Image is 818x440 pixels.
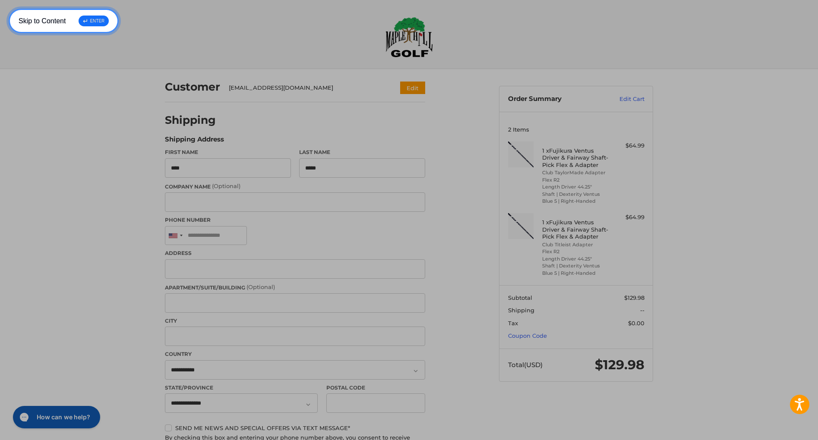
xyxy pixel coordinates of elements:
li: Flex R2 [542,248,608,255]
label: State/Province [165,384,318,392]
iframe: Gorgias live chat messenger [9,403,103,431]
span: $0.00 [628,320,644,327]
small: (Optional) [246,283,275,290]
span: Tax [508,320,518,327]
li: Club TaylorMade Adapter [542,169,608,176]
label: Phone Number [165,216,425,224]
li: Flex R2 [542,176,608,184]
h2: Shipping [165,113,216,127]
label: City [165,317,425,325]
li: Club Titleist Adapter [542,241,608,248]
label: Postal Code [326,384,426,392]
span: $129.98 [595,357,644,373]
h3: 2 Items [508,126,644,133]
label: First Name [165,148,291,156]
li: Length Driver 44.25" [542,255,608,263]
span: Subtotal [508,294,532,301]
div: $64.99 [610,141,644,150]
span: Shipping [508,307,534,314]
span: -- [640,307,644,314]
img: Maple Hill Golf [385,17,433,57]
div: United States: +1 [165,226,185,245]
li: Shaft | Dexterity Ventus Blue 5 | Right-Handed [542,262,608,277]
label: Company Name [165,182,425,191]
label: Last Name [299,148,425,156]
h4: 1 x Fujikura Ventus Driver & Fairway Shaft- Pick Flex & Adapter [542,147,608,168]
a: Edit Cart [601,95,644,104]
span: $129.98 [624,294,644,301]
div: $64.99 [610,213,644,222]
label: Apartment/Suite/Building [165,283,425,292]
small: (Optional) [212,182,240,189]
legend: Shipping Address [165,135,224,148]
li: Length Driver 44.25" [542,183,608,191]
h4: 1 x Fujikura Ventus Driver & Fairway Shaft- Pick Flex & Adapter [542,219,608,240]
span: Total (USD) [508,361,543,369]
div: [EMAIL_ADDRESS][DOMAIN_NAME] [229,84,384,92]
a: Coupon Code [508,332,547,339]
button: Edit [400,82,425,94]
li: Shaft | Dexterity Ventus Blue 5 | Right-Handed [542,191,608,205]
h2: Customer [165,80,220,94]
label: Send me news and special offers via text message* [165,424,425,431]
label: Address [165,249,425,257]
h3: Order Summary [508,95,601,104]
label: Country [165,350,425,358]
